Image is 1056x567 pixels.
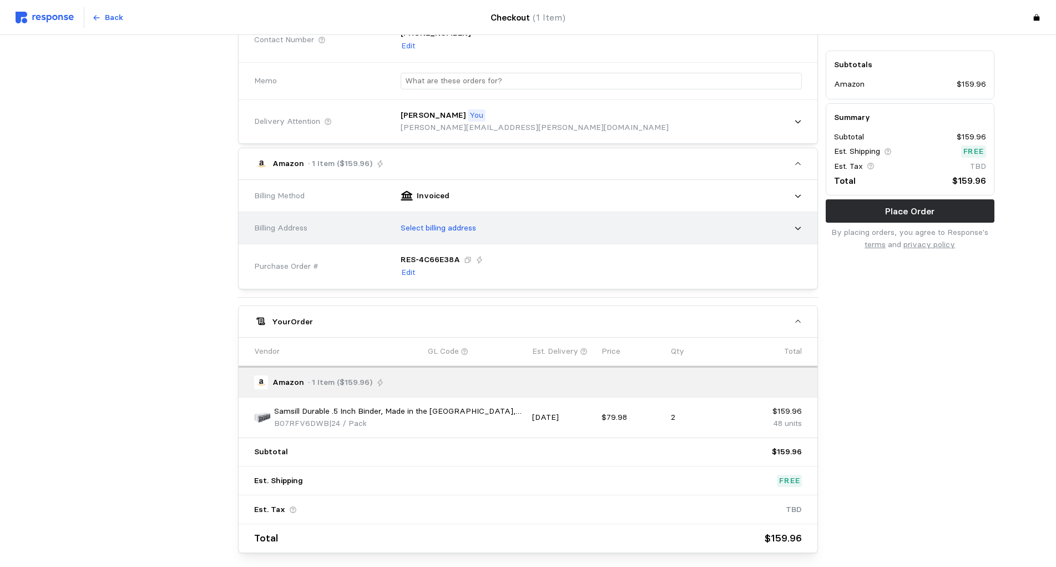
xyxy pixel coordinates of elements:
p: RES-4C66E38A [401,254,460,266]
p: GL Code [428,345,459,358]
p: TBD [970,160,986,173]
p: $159.96 [740,405,802,418]
span: Purchase Order # [254,260,319,273]
p: Invoiced [417,190,449,202]
img: 8161F-OyujL._AC_SX569_.jpg [254,409,270,425]
div: YourOrder [239,337,817,552]
p: Est. Tax [834,160,863,173]
h5: Subtotals [834,59,986,71]
p: 48 units [740,418,802,430]
button: Edit [401,39,416,53]
span: Contact Number [254,34,314,46]
p: Est. Delivery [532,345,578,358]
p: Free [963,146,984,158]
p: Est. Shipping [834,146,880,158]
button: Place Order [826,199,994,223]
p: Amazon [272,377,304,389]
span: Billing Method [254,190,305,202]
p: You [469,109,483,122]
p: By placing orders, you agree to Response's and [826,227,994,250]
span: B07RFV6DWB [274,418,329,428]
p: Est. Shipping [254,475,303,487]
p: Total [784,345,802,358]
div: Amazon· 1 Item ($159.96) [239,180,817,289]
button: Amazon· 1 Item ($159.96) [239,148,817,179]
span: Delivery Attention [254,116,320,128]
p: $159.96 [957,79,986,91]
button: YourOrder [239,306,817,337]
p: 2 [671,412,732,424]
p: Edit [401,267,415,279]
span: (1 Item) [533,12,565,23]
p: Place Order [885,204,934,218]
p: Amazon [272,158,304,170]
button: Edit [401,266,416,279]
p: [PERSON_NAME][EMAIL_ADDRESS][PERSON_NAME][DOMAIN_NAME] [401,122,669,134]
p: Back [105,12,123,24]
p: Free [779,475,800,487]
p: Subtotal [834,131,864,143]
p: $159.96 [765,530,802,546]
p: $79.98 [602,412,663,424]
p: · 1 Item ($159.96) [308,158,372,170]
span: | 24 / Pack [329,418,367,428]
h5: Summary [834,112,986,123]
p: Total [254,530,278,546]
p: [DATE] [532,412,594,424]
img: svg%3e [16,12,74,23]
p: $159.96 [952,174,986,188]
span: Memo [254,75,277,87]
p: Select billing address [401,222,476,234]
button: Back [86,7,129,28]
p: Samsill Durable .5 Inch Binder, Made in the [GEOGRAPHIC_DATA], Round Ring Customizable Clear View... [274,405,524,418]
p: Price [602,345,620,358]
p: Qty [671,345,684,358]
span: Billing Address [254,222,307,234]
input: What are these orders for? [405,73,797,89]
p: Est. Tax [254,504,285,516]
p: [PERSON_NAME] [401,109,466,122]
p: · 1 Item ($159.96) [308,377,372,389]
h5: Your Order [272,316,313,328]
a: terms [865,239,886,249]
p: TBD [786,504,802,516]
a: privacy policy [903,239,955,249]
p: $159.96 [772,446,802,458]
p: $159.96 [957,131,986,143]
p: Vendor [254,345,280,358]
h4: Checkout [491,11,565,24]
p: Edit [401,40,415,52]
p: Amazon [834,79,865,91]
p: Subtotal [254,446,288,458]
p: Total [834,174,856,188]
